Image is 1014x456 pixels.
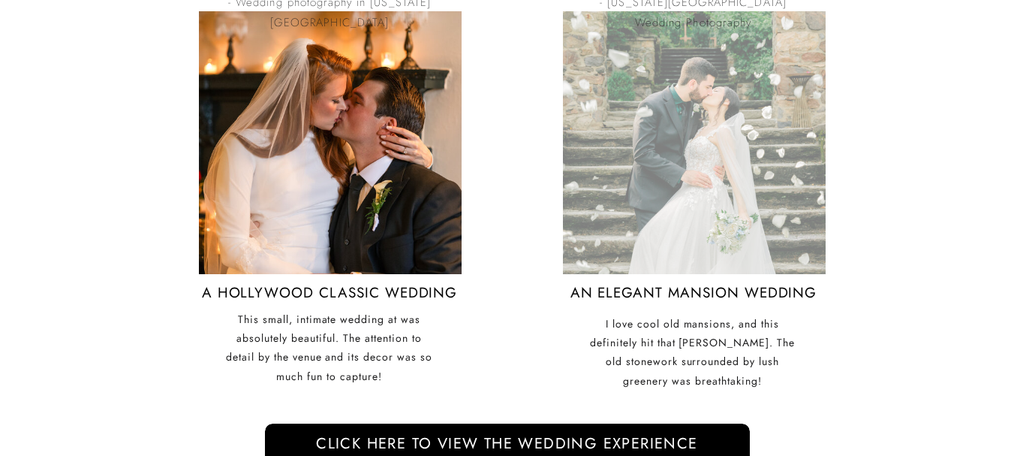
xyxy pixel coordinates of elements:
[224,310,435,403] a: This small, intimate wedding at was absolutely beautiful. The attention to detail by the venue an...
[167,285,493,314] a: A Hollywood Classic Wedding
[587,315,799,393] a: I love cool old mansions, and this definitely hit that [PERSON_NAME]. The old stonework surrounde...
[535,285,853,314] a: An elegant mansion wedding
